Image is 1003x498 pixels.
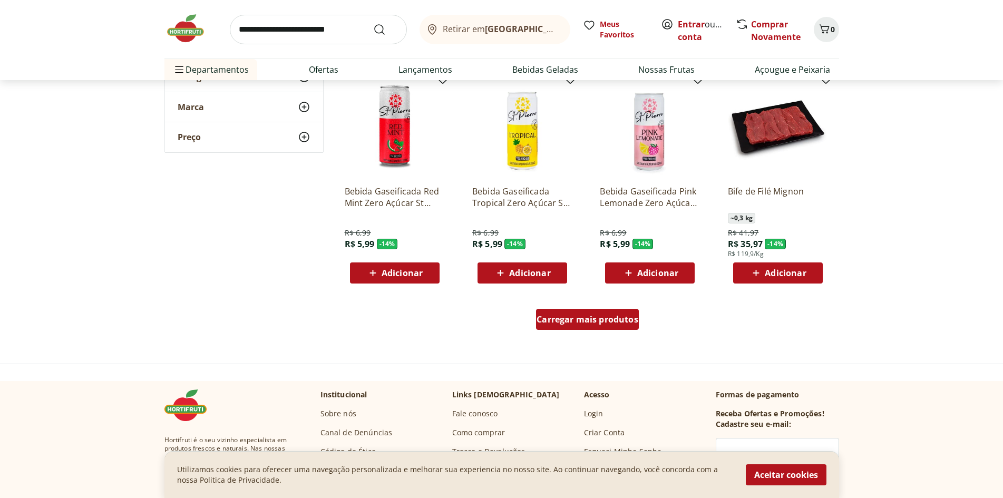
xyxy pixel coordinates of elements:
[584,408,603,419] a: Login
[678,18,705,30] a: Entrar
[728,213,755,223] span: ~ 0,3 kg
[350,262,440,284] button: Adicionar
[472,185,572,209] a: Bebida Gaseificada Tropical Zero Açúcar St Pierre 310ml
[320,408,356,419] a: Sobre nós
[600,77,700,177] img: Bebida Gaseificada Pink Lemonade Zero Açúcar St Pierre 310ml
[472,77,572,177] img: Bebida Gaseificada Tropical Zero Açúcar St Pierre 310ml
[751,18,801,43] a: Comprar Novamente
[584,427,625,438] a: Criar Conta
[728,238,763,250] span: R$ 35,97
[320,446,376,457] a: Código de Ética
[377,239,398,249] span: - 14 %
[345,185,445,209] a: Bebida Gaseificada Red Mint Zero Açúcar St Pierre 310ml
[504,239,525,249] span: - 14 %
[443,24,559,34] span: Retirar em
[831,24,835,34] span: 0
[452,389,560,400] p: Links [DEMOGRAPHIC_DATA]
[716,408,824,419] h3: Receba Ofertas e Promoções!
[678,18,736,43] a: Criar conta
[509,269,550,277] span: Adicionar
[452,427,505,438] a: Como comprar
[452,408,498,419] a: Fale conosco
[728,228,758,238] span: R$ 41,97
[382,269,423,277] span: Adicionar
[728,185,828,209] a: Bife de Filé Mignon
[584,446,662,457] a: Esqueci Minha Senha
[320,389,367,400] p: Institucional
[164,389,217,421] img: Hortifruti
[398,63,452,76] a: Lançamentos
[716,389,839,400] p: Formas de pagamento
[536,309,639,334] a: Carregar mais produtos
[178,102,204,112] span: Marca
[309,63,338,76] a: Ofertas
[230,15,407,44] input: search
[678,18,725,43] span: ou
[537,315,638,324] span: Carregar mais produtos
[173,57,186,82] button: Menu
[178,132,201,142] span: Preço
[472,228,499,238] span: R$ 6,99
[420,15,570,44] button: Retirar em[GEOGRAPHIC_DATA]/[GEOGRAPHIC_DATA]
[165,122,323,152] button: Preço
[605,262,695,284] button: Adicionar
[755,63,830,76] a: Açougue e Peixaria
[600,228,626,238] span: R$ 6,99
[485,23,663,35] b: [GEOGRAPHIC_DATA]/[GEOGRAPHIC_DATA]
[320,427,393,438] a: Canal de Denúncias
[746,464,826,485] button: Aceitar cookies
[637,269,678,277] span: Adicionar
[632,239,654,249] span: - 14 %
[373,23,398,36] button: Submit Search
[345,77,445,177] img: Bebida Gaseificada Red Mint Zero Açúcar St Pierre 310ml
[164,13,217,44] img: Hortifruti
[584,389,610,400] p: Acesso
[765,239,786,249] span: - 14 %
[165,92,323,122] button: Marca
[716,419,791,429] h3: Cadastre seu e-mail:
[814,17,839,42] button: Carrinho
[164,436,304,495] span: Hortifruti é o seu vizinho especialista em produtos frescos e naturais. Nas nossas plataformas de...
[600,19,648,40] span: Meus Favoritos
[638,63,695,76] a: Nossas Frutas
[512,63,578,76] a: Bebidas Geladas
[765,269,806,277] span: Adicionar
[345,228,371,238] span: R$ 6,99
[728,250,764,258] span: R$ 119,9/Kg
[600,238,630,250] span: R$ 5,99
[472,238,502,250] span: R$ 5,99
[733,262,823,284] button: Adicionar
[728,77,828,177] img: Bife de Filé Mignon
[177,464,733,485] p: Utilizamos cookies para oferecer uma navegação personalizada e melhorar sua experiencia no nosso ...
[600,185,700,209] a: Bebida Gaseificada Pink Lemonade Zero Açúcar St Pierre 310ml
[173,57,249,82] span: Departamentos
[345,238,375,250] span: R$ 5,99
[452,446,525,457] a: Trocas e Devoluções
[478,262,567,284] button: Adicionar
[583,19,648,40] a: Meus Favoritos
